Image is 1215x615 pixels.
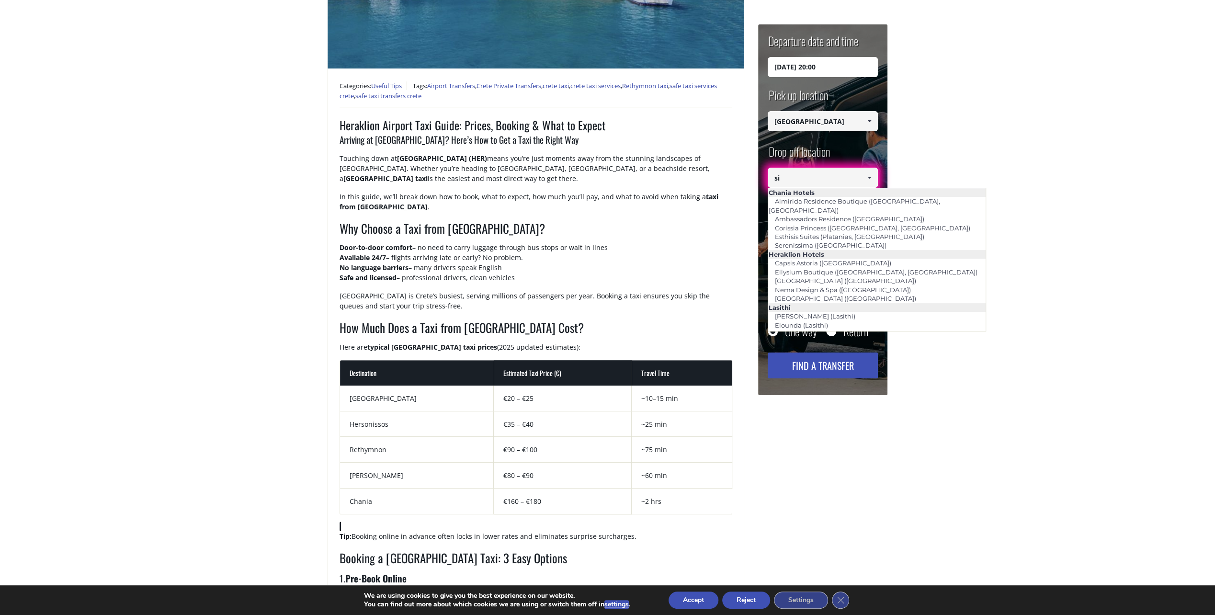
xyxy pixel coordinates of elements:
[768,143,829,168] label: Drop off location
[768,111,878,131] input: Select pickup location
[843,326,868,336] label: Return
[371,81,402,90] a: Useful Tips
[622,81,668,90] a: Rethymnon taxi
[768,309,861,323] a: [PERSON_NAME] (Lasithi)
[340,153,732,192] p: Touching down at means you’re just moments away from the stunning landscapes of [GEOGRAPHIC_DATA]...
[768,283,917,296] a: Nema Design & Spa ([GEOGRAPHIC_DATA])
[768,303,985,312] li: Lasithi
[768,168,878,188] input: Select drop-off location
[768,87,828,111] label: Pick up location
[632,411,732,437] td: ~25 min
[768,188,985,197] li: Chania Hotels
[543,81,569,90] a: crete taxi
[604,600,629,609] button: settings
[784,326,817,336] label: One way
[364,600,630,609] p: You can find out more about which cookies we are using or switch them off in .
[768,274,922,287] a: [GEOGRAPHIC_DATA] ([GEOGRAPHIC_DATA])
[768,194,940,216] a: Almirida Residence Boutique ([GEOGRAPHIC_DATA], [GEOGRAPHIC_DATA])
[768,265,983,279] a: Ellysium Boutique ([GEOGRAPHIC_DATA], [GEOGRAPHIC_DATA])
[632,489,732,514] td: ~2 hrs
[340,133,732,153] h3: Arriving at [GEOGRAPHIC_DATA]? Here’s How to Get a Taxi the Right Way
[340,243,412,252] strong: Door-to-door comfort
[494,463,632,489] td: €80 – €90
[340,360,494,386] th: Destination
[340,192,718,211] strong: taxi from [GEOGRAPHIC_DATA]
[340,319,732,342] h2: How Much Does a Taxi from [GEOGRAPHIC_DATA] Cost?
[427,81,475,90] a: Airport Transfers
[345,571,407,585] strong: Pre-Book Online
[340,242,732,291] p: – no need to carry luggage through bus stops or wait in lines – flights arriving late or early? N...
[768,221,976,235] a: Corissia Princess ([GEOGRAPHIC_DATA], [GEOGRAPHIC_DATA])
[768,250,985,259] li: Heraklion Hotels
[632,360,732,386] th: Travel Time
[768,230,930,243] a: Esthisis Suites (Platanias, [GEOGRAPHIC_DATA])
[494,386,632,411] td: €20 – €25
[477,81,541,90] a: Crete Private Transfers
[774,592,828,609] button: Settings
[669,592,718,609] button: Accept
[768,353,878,378] button: Find a transfer
[340,342,732,360] p: Here are (2025 updated estimates):
[494,411,632,437] td: €35 – €40
[397,154,487,163] strong: [GEOGRAPHIC_DATA] (HER)
[768,256,897,270] a: Capsis Astoria ([GEOGRAPHIC_DATA])
[340,273,397,282] strong: Safe and licensed
[494,489,632,514] td: €160 – €180
[340,81,717,101] a: safe taxi services crete
[862,168,877,188] a: Show All Items
[340,386,494,411] td: [GEOGRAPHIC_DATA]
[570,81,621,90] a: crete taxi services
[768,212,930,226] a: Ambassadors Residence ([GEOGRAPHIC_DATA])
[768,239,892,252] a: Serenissima ([GEOGRAPHIC_DATA])
[340,81,407,90] span: Categories:
[355,91,421,100] a: safe taxi transfers crete
[340,549,732,572] h2: Booking a [GEOGRAPHIC_DATA] Taxi: 3 Easy Options
[340,572,732,592] h3: 1.
[768,319,834,332] a: Elounda (Lasithi)
[340,532,352,541] strong: Tip:
[632,463,732,489] td: ~60 min
[367,342,497,352] strong: typical [GEOGRAPHIC_DATA] taxi prices
[768,292,922,305] a: [GEOGRAPHIC_DATA] ([GEOGRAPHIC_DATA])
[340,531,732,549] p: Booking online in advance often locks in lower rates and eliminates surprise surcharges.
[340,263,409,272] strong: No language barriers
[632,386,732,411] td: ~10–15 min
[862,111,877,131] a: Show All Items
[340,411,494,437] td: Hersonissos
[340,253,386,262] strong: Available 24/7
[340,220,732,243] h2: Why Choose a Taxi from [GEOGRAPHIC_DATA]?
[340,192,732,220] p: In this guide, we’ll break down how to book, what to expect, how much you’ll pay, and what to avo...
[494,437,632,463] td: €90 – €100
[340,291,732,319] p: [GEOGRAPHIC_DATA] is Crete’s busiest, serving millions of passengers per year. Booking a taxi ens...
[340,437,494,463] td: Rethymnon
[340,117,732,133] h1: Heraklion Airport Taxi Guide: Prices, Booking & What to Expect
[340,489,494,514] td: Chania
[340,463,494,489] td: [PERSON_NAME]
[768,33,858,57] label: Departure date and time
[632,437,732,463] td: ~75 min
[343,174,428,183] strong: [GEOGRAPHIC_DATA] taxi
[722,592,770,609] button: Reject
[832,592,849,609] button: Close GDPR Cookie Banner
[364,592,630,600] p: We are using cookies to give you the best experience on our website.
[340,81,717,101] span: Tags: , , , , , ,
[494,360,632,386] th: Estimated Taxi Price (€)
